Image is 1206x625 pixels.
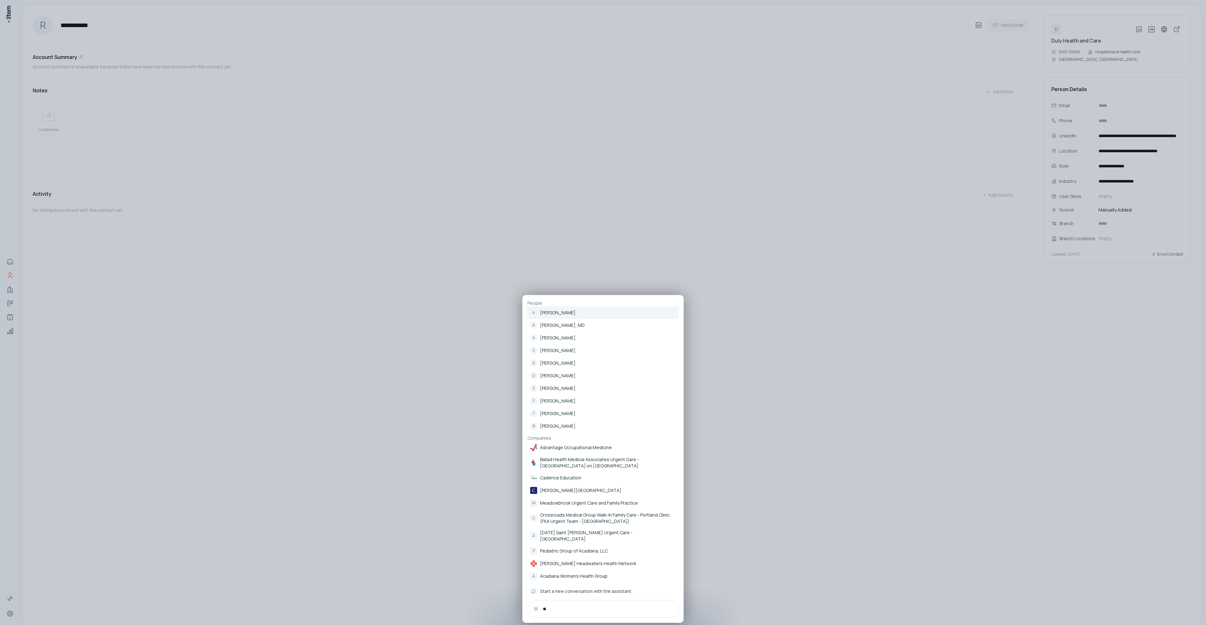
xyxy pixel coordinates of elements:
[530,560,537,567] img: Hudson Headwaters Health Network
[527,407,679,420] a: T[PERSON_NAME]
[530,334,537,342] div: A
[540,456,676,469] p: Ballad Health Medical Associates Urgent Care - [GEOGRAPHIC_DATA] on [GEOGRAPHIC_DATA]
[540,530,676,542] p: [DATE] Saint [PERSON_NAME] Urgent Care - [GEOGRAPHIC_DATA]
[540,487,621,494] p: [PERSON_NAME][GEOGRAPHIC_DATA]
[527,497,679,509] a: MMeadowbrook Urgent Care and Family Practice
[540,398,576,404] p: [PERSON_NAME]
[527,509,679,527] a: CCrossroads Medical Group Walk-In Family Care - Portland Clinic (FKA Urgent Team - [GEOGRAPHIC_DA...
[530,385,537,392] div: Z
[540,360,576,366] p: [PERSON_NAME]
[530,347,537,354] div: K
[530,397,537,405] div: F
[530,459,537,466] img: Ballad Health Medical Associates Urgent Care - Bristol on West State
[540,444,612,451] p: Advantage Occupational Medicine
[540,500,638,506] p: Meadowbrook Urgent Care and Family Practice
[530,572,537,580] div: A
[540,310,576,316] p: [PERSON_NAME]
[540,347,576,354] p: [PERSON_NAME]
[530,422,537,430] div: B
[527,332,679,344] a: A[PERSON_NAME]
[540,410,576,417] p: [PERSON_NAME]
[527,306,679,319] a: A[PERSON_NAME]
[527,527,679,545] a: A[DATE] Saint [PERSON_NAME] Urgent Care - [GEOGRAPHIC_DATA]
[527,545,679,557] a: PPediatric Group of Acadiana, LLC
[527,382,679,395] a: Z[PERSON_NAME]
[527,472,679,484] a: Cadence Education
[527,441,679,454] a: Advantage Occupational Medicine
[540,560,636,567] p: [PERSON_NAME] Headwaters Health Network
[540,573,607,579] p: Acadiana Women's Health Group
[527,395,679,407] a: F[PERSON_NAME]
[540,385,576,391] p: [PERSON_NAME]
[527,570,679,582] a: AAcadiana Women's Health Group
[540,475,581,481] p: Cadence Education
[540,512,676,524] p: Crossroads Medical Group Walk-In Family Care - Portland Clinic (FKA Urgent Team - [GEOGRAPHIC_DATA])
[527,420,679,432] a: B[PERSON_NAME]
[530,487,537,494] img: Craddock Health Center
[540,548,608,554] p: Pediatric Group of Acadiana, LLC
[530,514,537,522] div: C
[527,557,679,570] a: [PERSON_NAME] Headwaters Health Network
[530,410,537,417] div: T
[530,359,537,367] div: K
[530,321,537,329] div: A
[540,423,576,429] p: [PERSON_NAME]
[527,585,679,598] button: Start a new conversation with the assistant
[540,335,576,341] p: [PERSON_NAME]
[540,373,576,379] p: [PERSON_NAME]
[530,309,537,316] div: A
[530,499,537,507] div: M
[540,322,585,328] p: [PERSON_NAME], MD
[530,474,537,482] img: Cadence Education
[530,547,537,555] div: P
[522,295,684,623] div: PeopleA[PERSON_NAME]A[PERSON_NAME], MDA[PERSON_NAME]K[PERSON_NAME]K[PERSON_NAME]D[PERSON_NAME]Z[P...
[527,454,679,472] a: Ballad Health Medical Associates Urgent Care - [GEOGRAPHIC_DATA] on [GEOGRAPHIC_DATA]
[527,344,679,357] a: K[PERSON_NAME]
[527,300,679,306] p: People
[527,319,679,332] a: A[PERSON_NAME], MD
[527,435,679,441] p: Companies
[527,357,679,369] a: K[PERSON_NAME]
[527,484,679,497] a: [PERSON_NAME][GEOGRAPHIC_DATA]
[530,532,537,540] div: A
[530,444,537,451] img: Advantage Occupational Medicine
[530,372,537,379] div: D
[540,588,631,594] span: Start a new conversation with the assistant
[527,369,679,382] a: D[PERSON_NAME]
